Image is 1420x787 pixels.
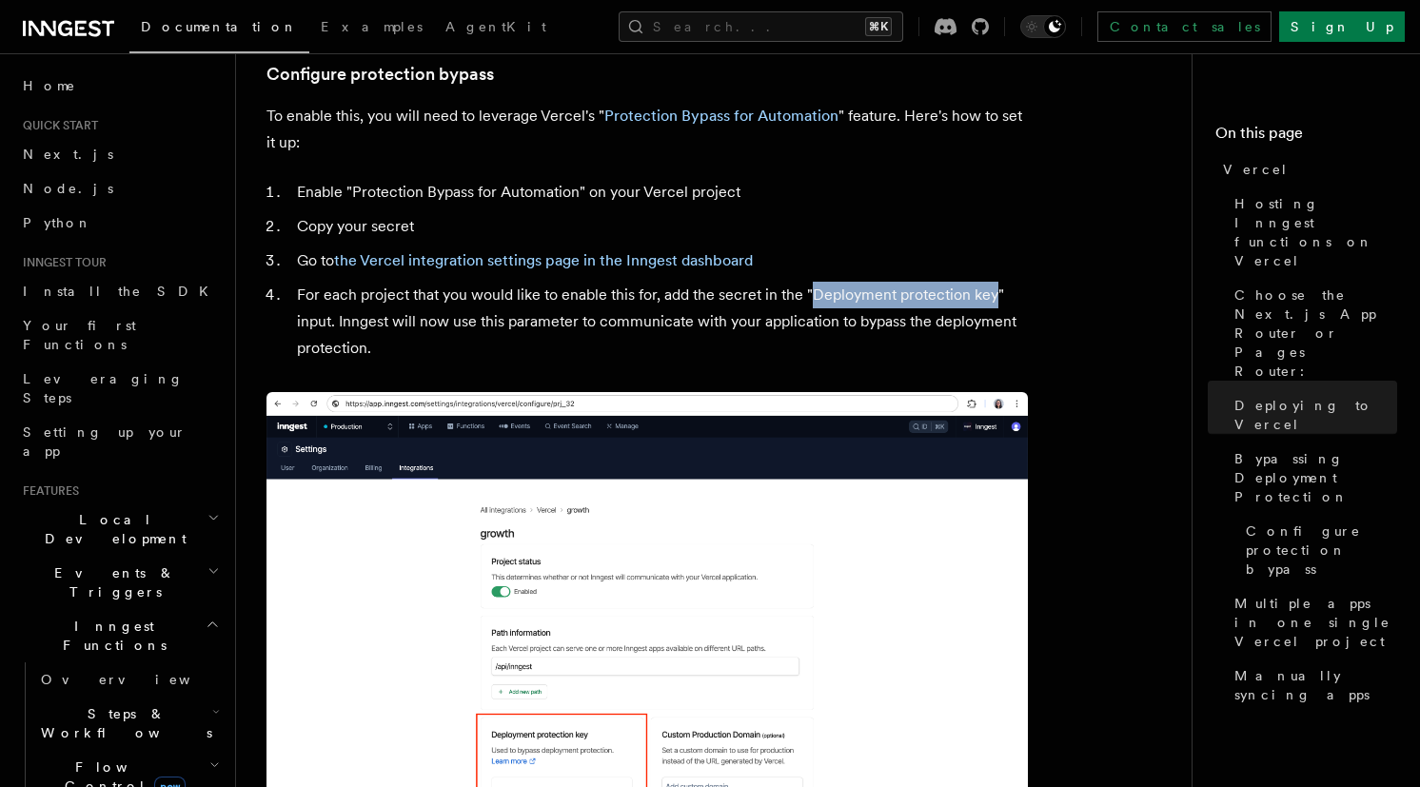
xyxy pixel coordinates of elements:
button: Inngest Functions [15,609,224,662]
a: Bypassing Deployment Protection [1227,442,1397,514]
span: Documentation [141,19,298,34]
button: Steps & Workflows [33,697,224,750]
li: Go to [291,247,1028,274]
span: Examples [321,19,423,34]
span: Node.js [23,181,113,196]
span: Home [23,76,76,95]
a: Install the SDK [15,274,224,308]
a: Next.js [15,137,224,171]
a: Hosting Inngest functions on Vercel [1227,187,1397,278]
span: Bypassing Deployment Protection [1234,449,1397,506]
a: Configure protection bypass [266,61,494,88]
span: Inngest Functions [15,617,206,655]
li: Enable "Protection Bypass for Automation" on your Vercel project [291,179,1028,206]
a: Leveraging Steps [15,362,224,415]
span: Configure protection bypass [1246,521,1397,579]
a: Deploying to Vercel [1227,388,1397,442]
span: Hosting Inngest functions on Vercel [1234,194,1397,270]
a: Home [15,69,224,103]
span: Your first Functions [23,318,136,352]
a: Node.js [15,171,224,206]
button: Toggle dark mode [1020,15,1066,38]
a: Examples [309,6,434,51]
a: Choose the Next.js App Router or Pages Router: [1227,278,1397,388]
h4: On this page [1215,122,1397,152]
a: Multiple apps in one single Vercel project [1227,586,1397,659]
a: Sign Up [1279,11,1405,42]
span: Choose the Next.js App Router or Pages Router: [1234,285,1397,381]
span: Local Development [15,510,207,548]
a: Setting up your app [15,415,224,468]
span: Manually syncing apps [1234,666,1397,704]
span: Overview [41,672,237,687]
span: Vercel [1223,160,1289,179]
span: Install the SDK [23,284,220,299]
span: Features [15,483,79,499]
p: To enable this, you will need to leverage Vercel's " " feature. Here's how to set it up: [266,103,1028,156]
a: Vercel [1215,152,1397,187]
a: Protection Bypass for Automation [604,107,838,125]
a: Overview [33,662,224,697]
span: Inngest tour [15,255,107,270]
a: the Vercel integration settings page in the Inngest dashboard [334,251,753,269]
a: Python [15,206,224,240]
span: Steps & Workflows [33,704,212,742]
span: Events & Triggers [15,563,207,601]
a: Manually syncing apps [1227,659,1397,712]
span: Python [23,215,92,230]
a: Your first Functions [15,308,224,362]
button: Local Development [15,502,224,556]
span: Next.js [23,147,113,162]
span: AgentKit [445,19,546,34]
button: Events & Triggers [15,556,224,609]
a: Documentation [129,6,309,53]
kbd: ⌘K [865,17,892,36]
span: Setting up your app [23,424,187,459]
li: For each project that you would like to enable this for, add the secret in the "Deployment protec... [291,282,1028,362]
span: Multiple apps in one single Vercel project [1234,594,1397,651]
a: Configure protection bypass [1238,514,1397,586]
button: Search...⌘K [619,11,903,42]
li: Copy your secret [291,213,1028,240]
a: Contact sales [1097,11,1272,42]
span: Quick start [15,118,98,133]
span: Leveraging Steps [23,371,184,405]
span: Deploying to Vercel [1234,396,1397,434]
a: AgentKit [434,6,558,51]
